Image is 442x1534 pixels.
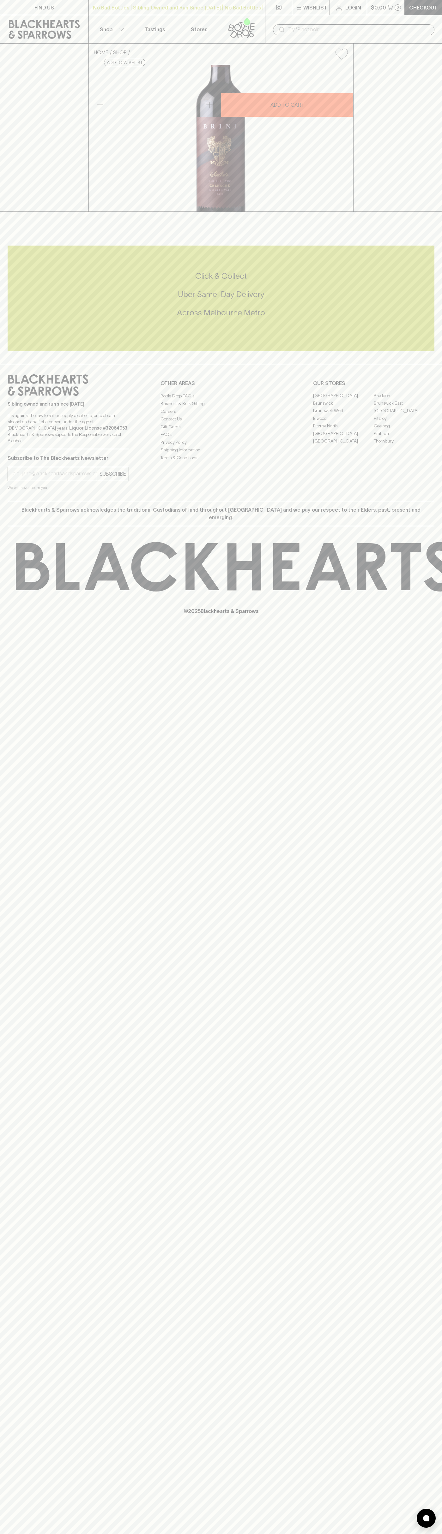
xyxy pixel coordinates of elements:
[160,454,282,461] a: Terms & Conditions
[104,59,145,66] button: Add to wishlist
[303,4,327,11] p: Wishlist
[313,422,374,430] a: Fitzroy North
[313,392,374,400] a: [GEOGRAPHIC_DATA]
[8,412,129,444] p: It is against the law to sell or supply alcohol to, or to obtain alcohol on behalf of a person un...
[94,50,108,55] a: HOME
[397,6,399,9] p: 0
[100,470,126,478] p: SUBSCRIBE
[423,1515,429,1521] img: bubble-icon
[345,4,361,11] p: Login
[374,400,434,407] a: Brunswick East
[374,430,434,437] a: Prahran
[160,400,282,407] a: Business & Bulk Gifting
[374,415,434,422] a: Fitzroy
[145,26,165,33] p: Tastings
[89,15,133,43] button: Shop
[8,289,434,300] h5: Uber Same-Day Delivery
[270,101,304,109] p: ADD TO CART
[371,4,386,11] p: $0.00
[313,437,374,445] a: [GEOGRAPHIC_DATA]
[97,467,129,481] button: SUBSCRIBE
[409,4,438,11] p: Checkout
[160,446,282,454] a: Shipping Information
[8,454,129,462] p: Subscribe to The Blackhearts Newsletter
[133,15,177,43] a: Tastings
[177,15,221,43] a: Stores
[160,423,282,431] a: Gift Cards
[8,271,434,281] h5: Click & Collect
[8,485,129,491] p: We will never spam you
[8,246,434,351] div: Call to action block
[8,401,129,407] p: Sibling owned and run since [DATE]
[374,437,434,445] a: Thornbury
[160,438,282,446] a: Privacy Policy
[13,469,97,479] input: e.g. jane@blackheartsandsparrows.com.au
[160,415,282,423] a: Contact Us
[160,431,282,438] a: FAQ's
[160,379,282,387] p: OTHER AREAS
[12,506,430,521] p: Blackhearts & Sparrows acknowledges the traditional Custodians of land throughout [GEOGRAPHIC_DAT...
[160,392,282,400] a: Bottle Drop FAQ's
[313,430,374,437] a: [GEOGRAPHIC_DATA]
[288,25,429,35] input: Try "Pinot noir"
[34,4,54,11] p: FIND US
[160,407,282,415] a: Careers
[191,26,207,33] p: Stores
[313,379,434,387] p: OUR STORES
[113,50,127,55] a: SHOP
[374,392,434,400] a: Braddon
[313,407,374,415] a: Brunswick West
[100,26,112,33] p: Shop
[8,307,434,318] h5: Across Melbourne Metro
[69,425,127,431] strong: Liquor License #32064953
[333,46,350,62] button: Add to wishlist
[89,65,353,211] img: 41075.png
[313,400,374,407] a: Brunswick
[313,415,374,422] a: Elwood
[374,407,434,415] a: [GEOGRAPHIC_DATA]
[221,93,353,117] button: ADD TO CART
[374,422,434,430] a: Geelong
